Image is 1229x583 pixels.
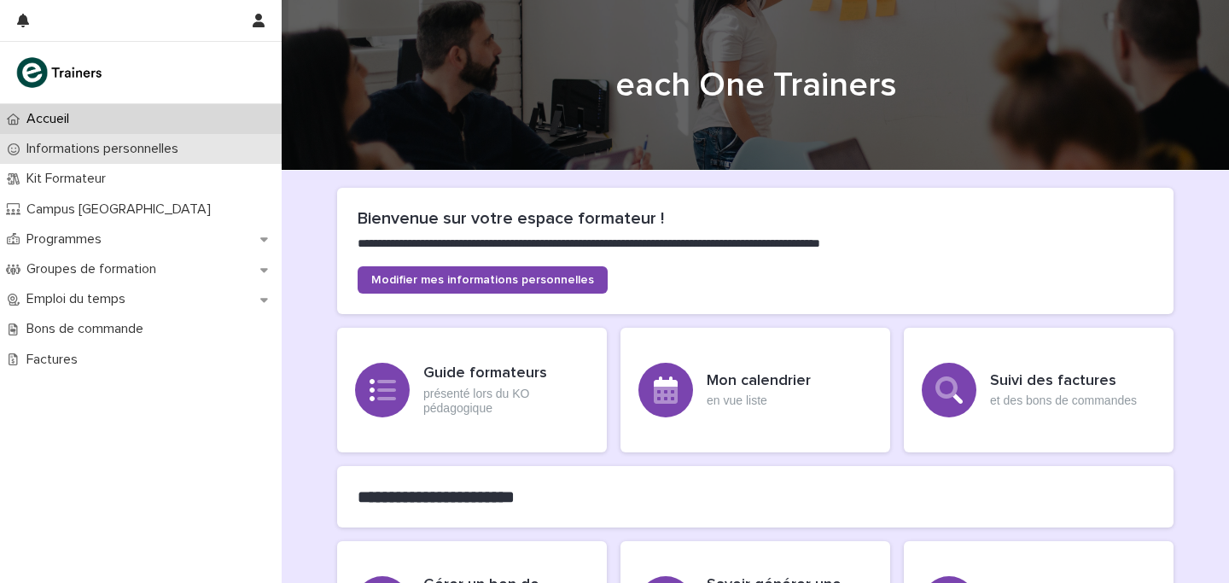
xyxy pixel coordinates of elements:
[20,141,192,157] p: Informations personnelles
[990,372,1137,391] h3: Suivi des factures
[423,387,589,416] p: présenté lors du KO pédagogique
[20,201,224,218] p: Campus [GEOGRAPHIC_DATA]
[20,231,115,248] p: Programmes
[20,111,83,127] p: Accueil
[707,372,811,391] h3: Mon calendrier
[904,328,1174,452] a: Suivi des factureset des bons de commandes
[371,274,594,286] span: Modifier mes informations personnelles
[14,55,108,90] img: K0CqGN7SDeD6s4JG8KQk
[20,321,157,337] p: Bons de commande
[990,394,1137,408] p: et des bons de commandes
[423,364,589,383] h3: Guide formateurs
[620,328,890,452] a: Mon calendrieren vue liste
[337,328,607,452] a: Guide formateursprésenté lors du KO pédagogique
[358,208,1153,229] h2: Bienvenue sur votre espace formateur !
[20,171,119,187] p: Kit Formateur
[358,266,608,294] a: Modifier mes informations personnelles
[20,352,91,368] p: Factures
[707,394,811,408] p: en vue liste
[20,261,170,277] p: Groupes de formation
[337,65,1174,106] h1: each One Trainers
[20,291,139,307] p: Emploi du temps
